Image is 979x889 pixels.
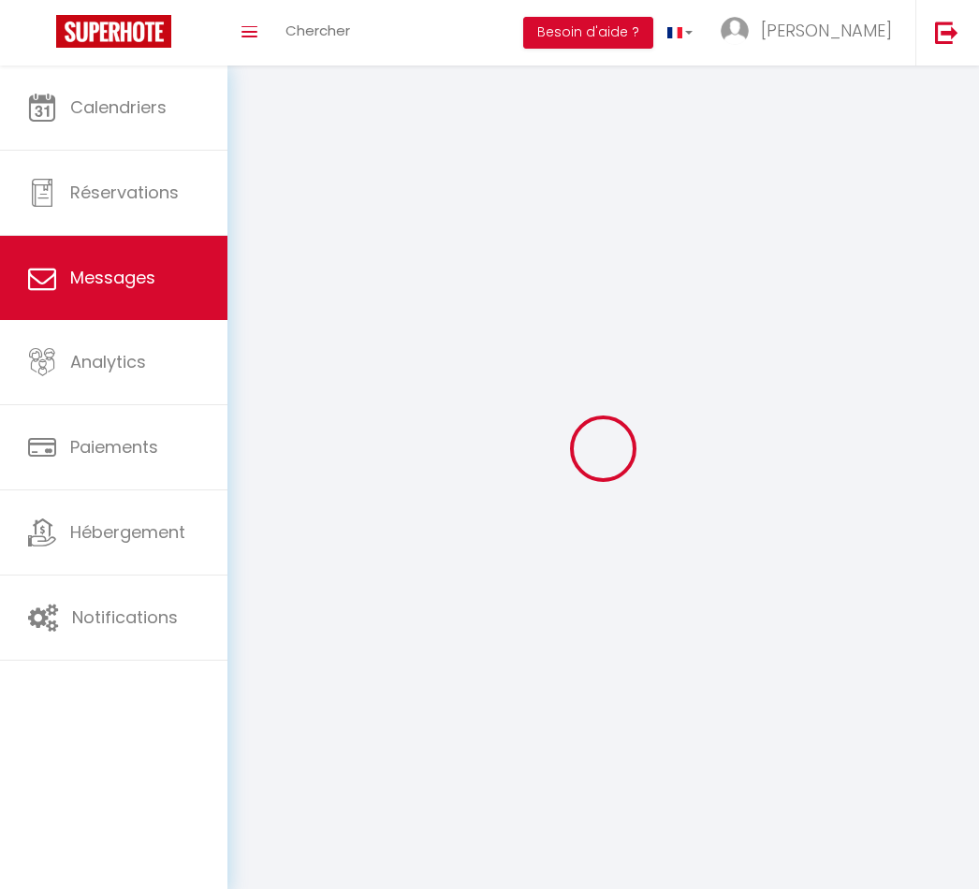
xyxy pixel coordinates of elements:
span: Notifications [72,605,178,629]
button: Besoin d'aide ? [523,17,653,49]
img: Super Booking [56,15,171,48]
span: Hébergement [70,520,185,544]
span: Paiements [70,435,158,459]
span: Calendriers [70,95,167,119]
span: Chercher [285,21,350,40]
span: [PERSON_NAME] [761,19,892,42]
span: Réservations [70,181,179,204]
img: logout [935,21,958,44]
span: Analytics [70,350,146,373]
span: Messages [70,266,155,289]
img: ... [721,17,749,45]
